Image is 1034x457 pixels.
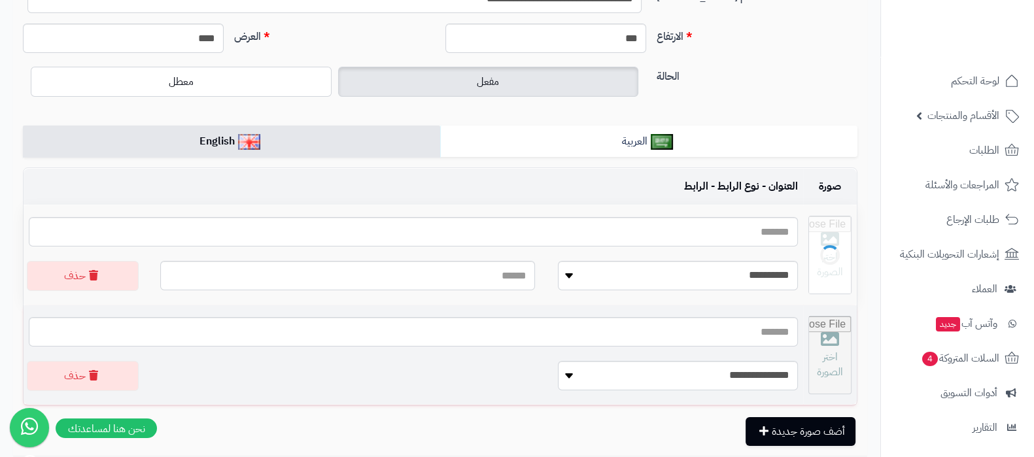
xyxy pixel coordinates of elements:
[651,24,863,44] label: الارتفاع
[889,169,1026,201] a: المراجعات والأسئلة
[889,204,1026,235] a: طلبات الإرجاع
[229,24,440,44] label: العرض
[946,211,999,229] span: طلبات الإرجاع
[927,107,999,125] span: الأقسام والمنتجات
[889,412,1026,443] a: التقارير
[936,317,960,331] span: جديد
[23,126,440,158] a: English
[440,126,857,158] a: العربية
[922,352,938,366] span: 4
[925,176,999,194] span: المراجعات والأسئلة
[889,65,1026,97] a: لوحة التحكم
[169,74,194,90] span: معطل
[889,239,1026,270] a: إشعارات التحويلات البنكية
[969,141,999,160] span: الطلبات
[900,245,999,263] span: إشعارات التحويلات البنكية
[935,314,997,333] span: وآتس آب
[651,134,674,150] img: العربية
[889,343,1026,374] a: السلات المتروكة4
[651,63,863,84] label: الحالة
[803,169,857,205] td: صورة
[238,134,261,150] img: English
[24,169,803,205] td: العنوان - نوع الرابط - الرابط
[889,308,1026,339] a: وآتس آبجديد
[27,261,139,291] button: حذف
[889,273,1026,305] a: العملاء
[889,135,1026,166] a: الطلبات
[921,349,999,367] span: السلات المتروكة
[972,280,997,298] span: العملاء
[746,417,855,446] button: أضف صورة جديدة
[477,74,499,90] span: مفعل
[889,377,1026,409] a: أدوات التسويق
[27,361,139,391] button: حذف
[951,72,999,90] span: لوحة التحكم
[973,418,997,437] span: التقارير
[940,384,997,402] span: أدوات التسويق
